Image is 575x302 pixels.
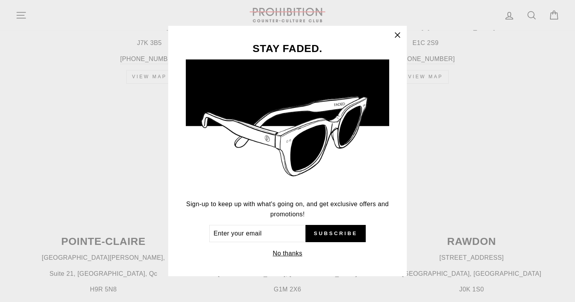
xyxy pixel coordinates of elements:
input: Enter your email [209,225,305,242]
button: No thanks [270,248,305,259]
button: Subscribe [305,225,366,242]
span: Subscribe [314,230,358,237]
p: Sign-up to keep up with what's going on, and get exclusive offers and promotions! [186,199,389,219]
h3: STAY FADED. [186,43,389,54]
